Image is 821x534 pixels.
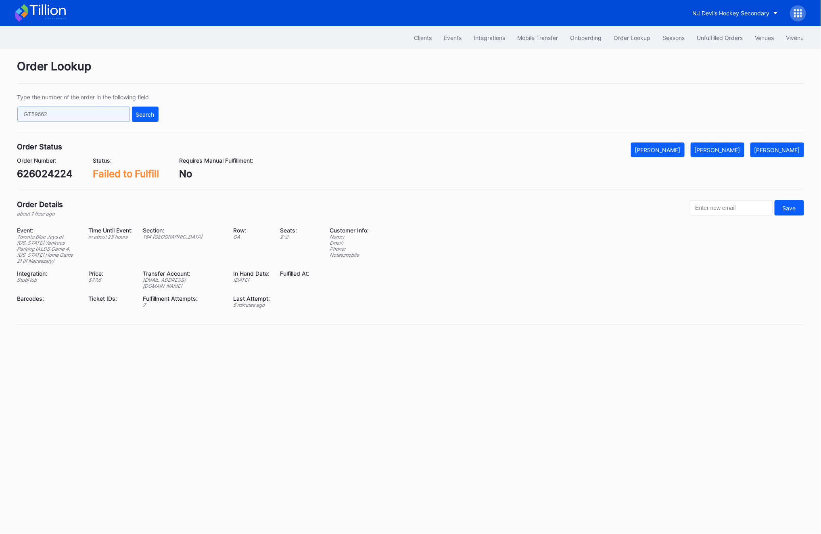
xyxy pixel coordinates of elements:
[234,295,270,302] div: Last Attempt:
[17,157,73,164] div: Order Number:
[17,142,63,151] div: Order Status
[330,234,369,240] div: Name:
[564,30,608,45] button: Onboarding
[143,270,224,277] div: Transfer Account:
[234,227,270,234] div: Row:
[17,168,73,180] div: 626024224
[88,295,133,302] div: Ticket IDs:
[234,277,270,283] div: [DATE]
[17,94,159,101] div: Type the number of the order in the following field
[93,168,159,180] div: Failed to Fulfill
[143,227,224,234] div: Section:
[180,157,254,164] div: Requires Manual Fulfillment:
[657,30,691,45] button: Seasons
[234,302,270,308] div: 5 minutes ago
[689,200,773,216] input: Enter new email
[438,30,468,45] button: Events
[631,142,685,157] button: [PERSON_NAME]
[17,227,79,234] div: Event:
[691,142,744,157] button: [PERSON_NAME]
[17,211,63,217] div: about 1 hour ago
[280,234,310,240] div: 2 - 2
[330,252,369,258] div: Notes: mobile
[88,234,133,240] div: in about 23 hours
[635,147,681,153] div: [PERSON_NAME]
[786,34,804,41] div: Vivenu
[180,168,254,180] div: No
[17,270,79,277] div: Integration:
[17,295,79,302] div: Barcodes:
[17,277,79,283] div: StubHub
[512,30,564,45] button: Mobile Transfer
[444,34,462,41] div: Events
[663,34,685,41] div: Seasons
[518,34,558,41] div: Mobile Transfer
[687,6,784,21] button: NJ Devils Hockey Secondary
[783,205,796,212] div: Save
[17,107,130,122] input: GT59662
[697,34,743,41] div: Unfulfilled Orders
[17,200,63,209] div: Order Details
[780,30,810,45] button: Vivenu
[234,234,270,240] div: GA
[755,34,774,41] div: Venues
[330,246,369,252] div: Phone:
[408,30,438,45] button: Clients
[614,34,651,41] div: Order Lookup
[750,142,804,157] button: [PERSON_NAME]
[691,30,749,45] button: Unfulfilled Orders
[88,227,133,234] div: Time Until Event:
[280,270,310,277] div: Fulfilled At:
[93,157,159,164] div: Status:
[136,111,155,118] div: Search
[414,34,432,41] div: Clients
[17,234,79,264] div: Toronto Blue Jays at [US_STATE] Yankees Parking (ALDS Game 4, [US_STATE] Home Game 2) (If Necessary)
[330,227,369,234] div: Customer Info:
[143,277,224,289] div: [EMAIL_ADDRESS][DOMAIN_NAME]
[234,270,270,277] div: In Hand Date:
[280,227,310,234] div: Seats:
[749,30,780,45] button: Venues
[143,295,224,302] div: Fulfillment Attempts:
[330,240,369,246] div: Email:
[693,10,770,17] div: NJ Devils Hockey Secondary
[754,147,800,153] div: [PERSON_NAME]
[468,30,512,45] button: Integrations
[88,277,133,283] div: $ 77.6
[695,147,740,153] div: [PERSON_NAME]
[17,59,804,84] div: Order Lookup
[143,302,224,308] div: 7
[143,234,224,240] div: 164 [GEOGRAPHIC_DATA]
[132,107,159,122] button: Search
[570,34,602,41] div: Onboarding
[474,34,506,41] div: Integrations
[775,200,804,216] button: Save
[608,30,657,45] button: Order Lookup
[88,270,133,277] div: Price:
